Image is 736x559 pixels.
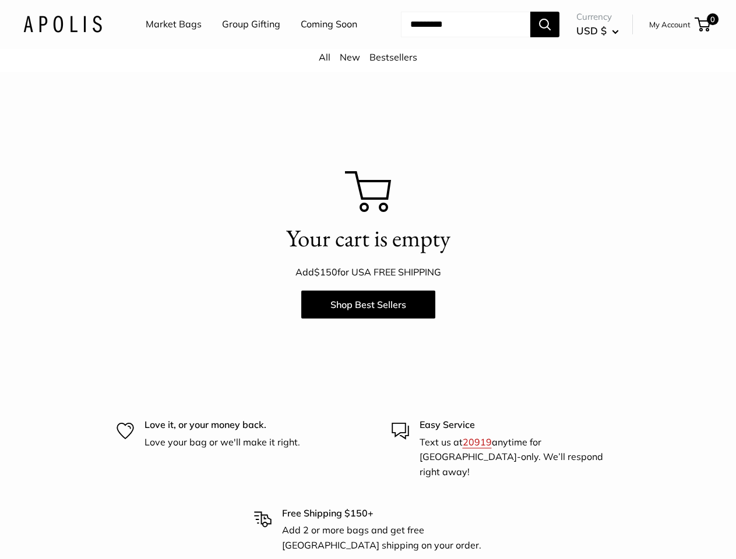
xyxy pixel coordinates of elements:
[282,506,483,521] p: Free Shipping $150+
[319,51,330,63] a: All
[696,17,710,31] a: 0
[463,436,492,448] a: 20919
[576,9,619,25] span: Currency
[145,418,300,433] p: Love it, or your money back.
[314,266,337,278] span: $150
[576,22,619,40] button: USD $
[23,264,713,281] p: Add for USA FREE SHIPPING
[282,523,483,553] p: Add 2 or more bags and get free [GEOGRAPHIC_DATA] shipping on your order.
[530,12,559,37] button: Search
[23,16,102,33] img: Apolis
[707,13,719,25] span: 0
[145,435,300,450] p: Love your bag or we'll make it right.
[420,435,620,480] p: Text us at anytime for [GEOGRAPHIC_DATA]-only. We’ll respond right away!
[340,51,360,63] a: New
[146,16,202,33] a: Market Bags
[222,16,280,33] a: Group Gifting
[420,418,620,433] p: Easy Service
[301,16,357,33] a: Coming Soon
[576,24,607,37] span: USD $
[23,221,713,256] p: Your cart is empty
[301,291,435,319] a: Shop Best Sellers
[401,12,530,37] input: Search...
[649,17,691,31] a: My Account
[369,51,417,63] a: Bestsellers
